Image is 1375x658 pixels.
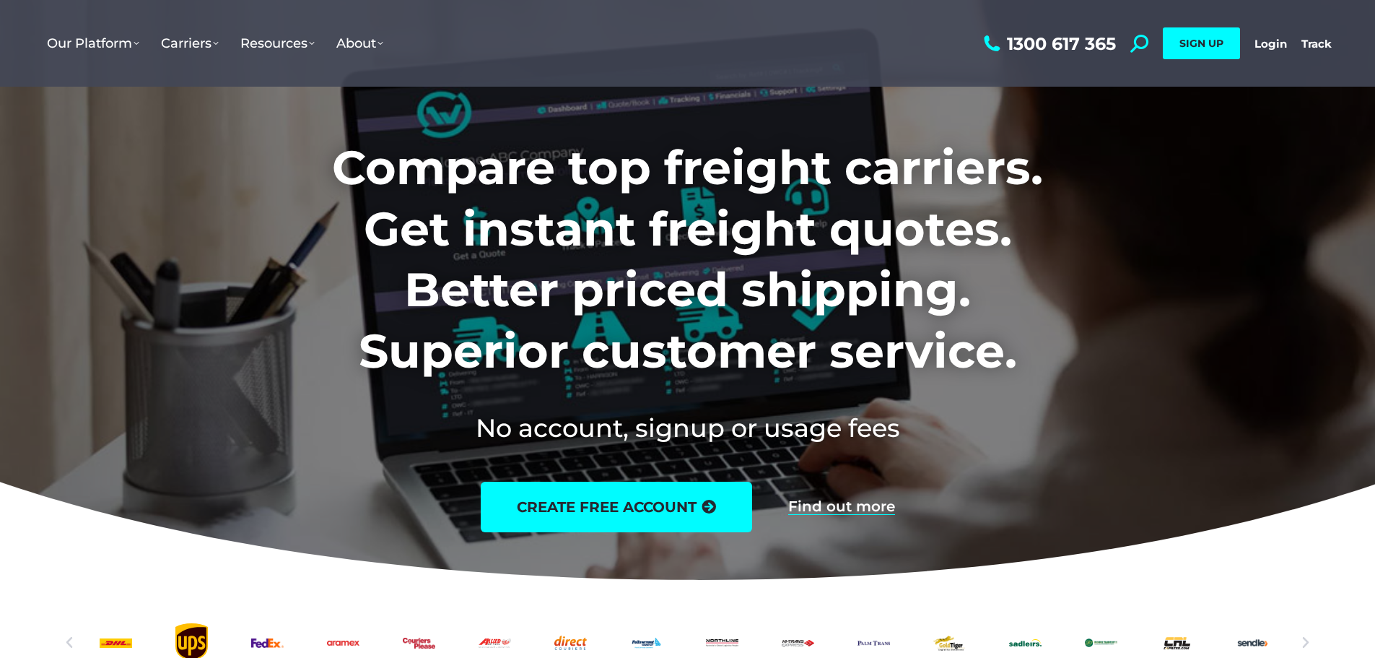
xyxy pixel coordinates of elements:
[47,35,139,51] span: Our Platform
[237,410,1138,446] h2: No account, signup or usage fees
[230,21,326,66] a: Resources
[1301,37,1332,51] a: Track
[1163,27,1240,59] a: SIGN UP
[150,21,230,66] a: Carriers
[237,137,1138,381] h1: Compare top freight carriers. Get instant freight quotes. Better priced shipping. Superior custom...
[161,35,219,51] span: Carriers
[1254,37,1287,51] a: Login
[481,482,752,532] a: create free account
[326,21,394,66] a: About
[788,499,895,515] a: Find out more
[36,21,150,66] a: Our Platform
[240,35,315,51] span: Resources
[1179,37,1223,50] span: SIGN UP
[336,35,383,51] span: About
[980,35,1116,53] a: 1300 617 365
